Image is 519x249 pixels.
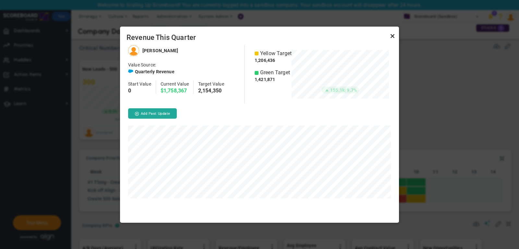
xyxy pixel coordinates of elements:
[161,88,189,94] h4: $1,758,367
[128,108,177,119] button: Add Past Update
[198,88,224,94] h4: 2,154,350
[260,69,290,77] span: Green Target
[128,81,151,87] span: Start Value
[128,88,151,94] h4: 0
[260,50,292,57] span: Yellow Target
[128,45,139,56] img: Tom Johnson
[255,57,292,63] h4: 1,206,436
[161,81,189,87] span: Current Value
[127,33,392,42] span: Revenue This Quarter
[198,81,224,87] span: Target Value
[128,69,133,74] span: Salesforce Enabled<br />Sandbox: Quarterly Revenue
[142,48,178,53] h4: [PERSON_NAME]
[255,77,292,82] h4: 1,421,871
[135,69,175,75] h4: Quarterly Revenue
[389,32,396,40] a: Close
[128,62,156,67] span: Value Source:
